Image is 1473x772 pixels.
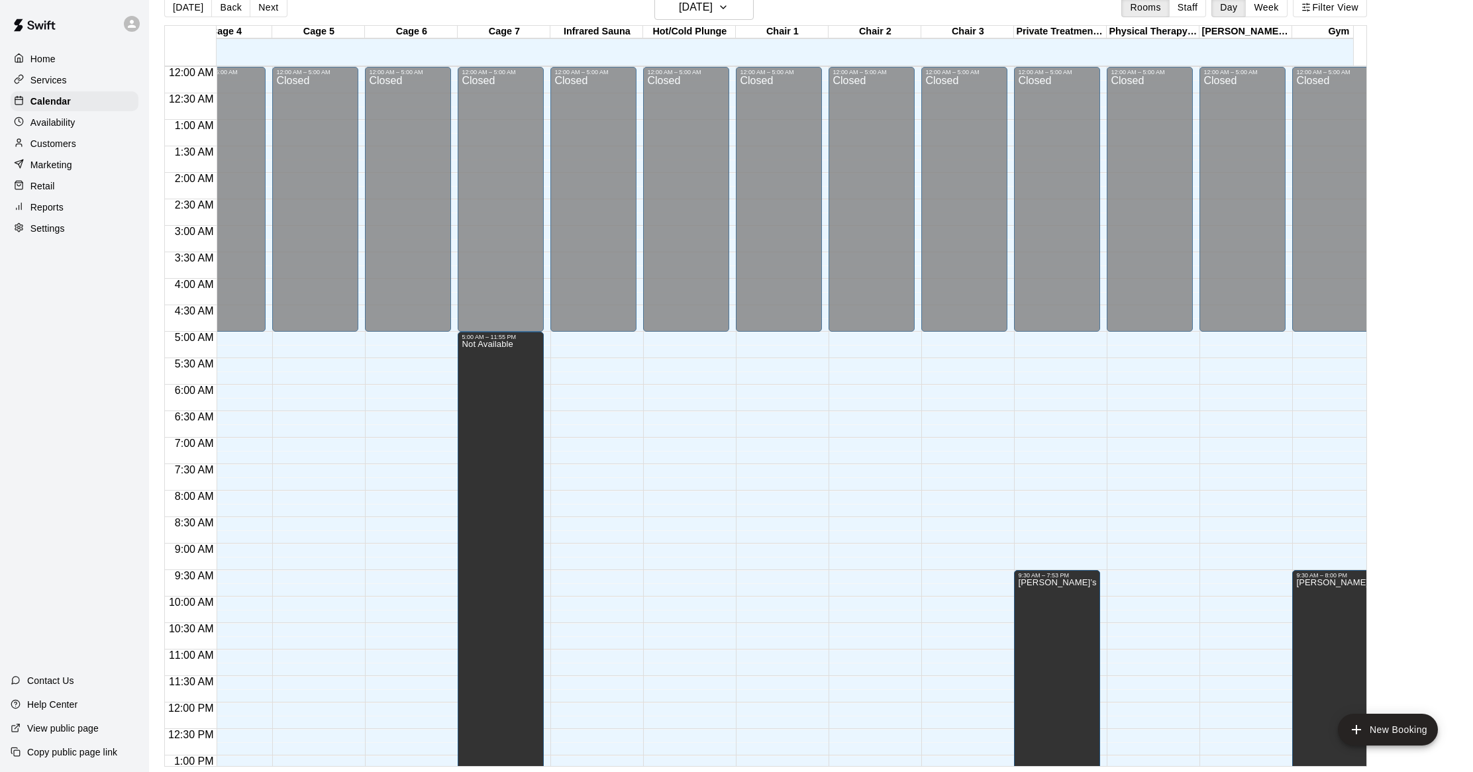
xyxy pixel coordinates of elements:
[30,201,64,214] p: Reports
[27,674,74,687] p: Contact Us
[1111,75,1189,336] div: Closed
[166,93,217,105] span: 12:30 AM
[11,113,138,132] a: Availability
[183,69,262,75] div: 12:00 AM – 5:00 AM
[11,218,138,238] a: Settings
[166,650,217,661] span: 11:00 AM
[1203,75,1282,336] div: Closed
[172,279,217,290] span: 4:00 AM
[11,49,138,69] a: Home
[1203,69,1282,75] div: 12:00 AM – 5:00 AM
[736,26,829,38] div: Chair 1
[643,26,736,38] div: Hot/Cold Plunge
[1107,26,1199,38] div: Physical Therapy Room
[30,73,67,87] p: Services
[554,75,633,336] div: Closed
[554,69,633,75] div: 12:00 AM – 5:00 AM
[172,199,217,211] span: 2:30 AM
[27,722,99,735] p: View public page
[365,67,451,332] div: 12:00 AM – 5:00 AM: Closed
[172,544,217,555] span: 9:00 AM
[458,26,550,38] div: Cage 7
[11,91,138,111] a: Calendar
[11,70,138,90] a: Services
[30,158,72,171] p: Marketing
[369,75,447,336] div: Closed
[736,67,822,332] div: 12:00 AM – 5:00 AM: Closed
[166,67,217,78] span: 12:00 AM
[179,26,272,38] div: Cage 4
[172,570,217,581] span: 9:30 AM
[740,75,818,336] div: Closed
[276,69,354,75] div: 12:00 AM – 5:00 AM
[30,95,71,108] p: Calendar
[1292,67,1378,332] div: 12:00 AM – 5:00 AM: Closed
[833,69,911,75] div: 12:00 AM – 5:00 AM
[1292,26,1385,38] div: Gym
[369,69,447,75] div: 12:00 AM – 5:00 AM
[550,67,636,332] div: 12:00 AM – 5:00 AM: Closed
[166,597,217,608] span: 10:00 AM
[172,173,217,184] span: 2:00 AM
[172,517,217,528] span: 8:30 AM
[172,438,217,449] span: 7:00 AM
[172,464,217,475] span: 7:30 AM
[829,67,915,332] div: 12:00 AM – 5:00 AM: Closed
[172,120,217,131] span: 1:00 AM
[11,176,138,196] a: Retail
[172,252,217,264] span: 3:30 AM
[30,52,56,66] p: Home
[166,676,217,687] span: 11:30 AM
[829,26,921,38] div: Chair 2
[172,358,217,369] span: 5:30 AM
[1018,69,1096,75] div: 12:00 AM – 5:00 AM
[740,69,818,75] div: 12:00 AM – 5:00 AM
[272,26,365,38] div: Cage 5
[11,197,138,217] a: Reports
[925,75,1003,336] div: Closed
[30,116,76,129] p: Availability
[1018,75,1096,336] div: Closed
[921,67,1007,332] div: 12:00 AM – 5:00 AM: Closed
[462,69,540,75] div: 12:00 AM – 5:00 AM
[1199,26,1292,38] div: [PERSON_NAME]'s Room
[1296,75,1374,336] div: Closed
[462,75,540,336] div: Closed
[1018,572,1096,579] div: 9:30 AM – 7:53 PM
[30,222,65,235] p: Settings
[1014,26,1107,38] div: Private Treatment Room
[276,75,354,336] div: Closed
[172,305,217,316] span: 4:30 AM
[1296,572,1374,579] div: 9:30 AM – 8:00 PM
[458,67,544,332] div: 12:00 AM – 5:00 AM: Closed
[647,75,725,336] div: Closed
[172,332,217,343] span: 5:00 AM
[11,155,138,175] div: Marketing
[172,226,217,237] span: 3:00 AM
[833,75,911,336] div: Closed
[30,137,76,150] p: Customers
[11,134,138,154] a: Customers
[165,729,217,740] span: 12:30 PM
[462,334,540,340] div: 5:00 AM – 11:55 PM
[643,67,729,332] div: 12:00 AM – 5:00 AM: Closed
[27,746,117,759] p: Copy public page link
[1199,67,1286,332] div: 12:00 AM – 5:00 AM: Closed
[1296,69,1374,75] div: 12:00 AM – 5:00 AM
[1111,69,1189,75] div: 12:00 AM – 5:00 AM
[921,26,1014,38] div: Chair 3
[172,411,217,422] span: 6:30 AM
[925,69,1003,75] div: 12:00 AM – 5:00 AM
[172,146,217,158] span: 1:30 AM
[1014,67,1100,332] div: 12:00 AM – 5:00 AM: Closed
[171,755,217,767] span: 1:00 PM
[550,26,643,38] div: Infrared Sauna
[30,179,55,193] p: Retail
[179,67,266,332] div: 12:00 AM – 5:00 AM: Closed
